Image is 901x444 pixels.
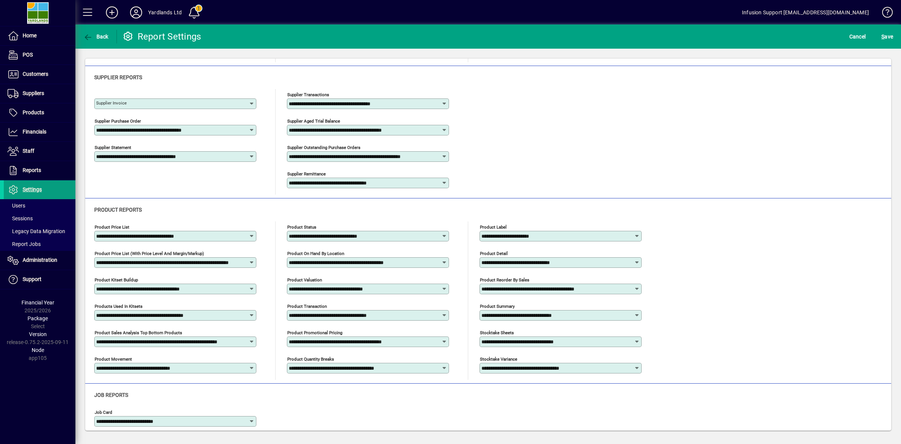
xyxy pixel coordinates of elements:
[4,212,75,225] a: Sessions
[8,228,65,234] span: Legacy Data Migration
[23,90,44,96] span: Suppliers
[4,103,75,122] a: Products
[881,31,893,43] span: ave
[4,270,75,289] a: Support
[876,2,892,26] a: Knowledge Base
[287,330,342,335] mat-label: Product Promotional Pricing
[23,129,46,135] span: Financials
[4,123,75,141] a: Financials
[4,65,75,84] a: Customers
[95,251,204,256] mat-label: Product Price List (with Price Level and Margin/Markup)
[480,224,507,230] mat-label: Product label
[4,142,75,161] a: Staff
[23,32,37,38] span: Home
[287,145,360,150] mat-label: Supplier outstanding purchase orders
[95,277,138,283] mat-label: Product kitset buildup
[23,257,57,263] span: Administration
[95,410,112,415] mat-label: Job Card
[287,304,327,309] mat-label: Product transaction
[95,118,141,124] mat-label: Supplier purchase order
[94,392,128,398] span: Job reports
[849,31,866,43] span: Cancel
[881,34,884,40] span: S
[480,251,508,256] mat-label: Product detail
[95,356,132,362] mat-label: Product Movement
[23,52,33,58] span: POS
[124,6,148,19] button: Profile
[287,251,344,256] mat-label: Product on hand by location
[95,304,143,309] mat-label: Products used in Kitsets
[480,330,514,335] mat-label: Stocktake Sheets
[4,46,75,65] a: POS
[8,241,41,247] span: Report Jobs
[287,92,329,97] mat-label: Supplier transactions
[287,356,334,362] mat-label: Product Quantity Breaks
[847,30,868,43] button: Cancel
[4,161,75,180] a: Reports
[21,300,54,306] span: Financial Year
[23,71,48,77] span: Customers
[123,31,201,43] div: Report Settings
[4,238,75,250] a: Report Jobs
[94,207,142,213] span: Product reports
[880,30,895,43] button: Save
[100,6,124,19] button: Add
[23,167,41,173] span: Reports
[83,34,109,40] span: Back
[8,203,25,209] span: Users
[148,6,182,18] div: Yardlands Ltd
[23,109,44,115] span: Products
[480,277,529,283] mat-label: Product Reorder By Sales
[81,30,110,43] button: Back
[23,276,41,282] span: Support
[23,148,34,154] span: Staff
[96,100,127,106] mat-label: Supplier invoice
[8,215,33,221] span: Sessions
[28,315,48,321] span: Package
[4,84,75,103] a: Suppliers
[23,186,42,192] span: Settings
[4,26,75,45] a: Home
[29,331,47,337] span: Version
[4,251,75,270] a: Administration
[95,330,182,335] mat-label: Product Sales Analysis Top Bottom Products
[95,224,129,230] mat-label: Product price list
[742,6,869,18] div: Infusion Support [EMAIL_ADDRESS][DOMAIN_NAME]
[287,224,316,230] mat-label: Product status
[32,347,44,353] span: Node
[75,30,117,43] app-page-header-button: Back
[4,225,75,238] a: Legacy Data Migration
[287,171,326,177] mat-label: Supplier remittance
[287,277,322,283] mat-label: Product valuation
[94,74,142,80] span: Supplier reports
[95,145,131,150] mat-label: Supplier statement
[480,304,515,309] mat-label: Product summary
[4,199,75,212] a: Users
[287,118,340,124] mat-label: Supplier aged trial balance
[480,356,517,362] mat-label: Stocktake Variance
